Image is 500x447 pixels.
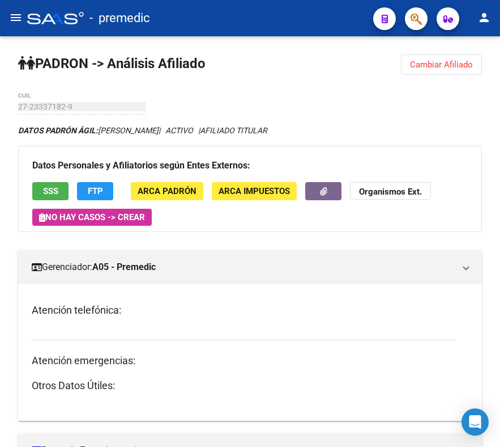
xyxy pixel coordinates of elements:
[477,11,491,24] mat-icon: person
[32,302,455,318] h3: Atención telefónica:
[359,187,422,197] strong: Organismos Ext.
[32,261,455,273] mat-panel-title: Gerenciador:
[18,56,206,71] strong: PADRON -> Análisis Afiliado
[18,126,267,135] i: | ACTIVO |
[131,182,203,200] button: ARCA Padrón
[350,182,431,200] button: Organismos Ext.
[461,408,489,436] div: Open Intercom Messenger
[88,187,103,197] span: FTP
[18,126,159,135] span: [PERSON_NAME]
[18,250,482,284] mat-expansion-panel-header: Gerenciador:A05 - Premedic
[18,284,482,421] div: Gerenciador:A05 - Premedic
[39,212,145,222] span: No hay casos -> Crear
[77,182,113,200] button: FTP
[32,182,69,200] button: SSS
[410,60,473,70] span: Cambiar Afiliado
[32,158,468,174] h3: Datos Personales y Afiliatorios según Entes Externos:
[92,261,156,273] strong: A05 - Premedic
[9,11,23,24] mat-icon: menu
[219,187,290,197] span: ARCA Impuestos
[401,54,482,75] button: Cambiar Afiliado
[138,187,196,197] span: ARCA Padrón
[200,126,267,135] span: AFILIADO TITULAR
[89,6,150,31] span: - premedic
[18,126,98,135] strong: DATOS PADRÓN ÁGIL:
[32,378,468,394] h3: Otros Datos Útiles:
[32,353,455,369] h3: Atención emergencias:
[43,187,58,197] span: SSS
[32,209,152,226] button: No hay casos -> Crear
[212,182,297,200] button: ARCA Impuestos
